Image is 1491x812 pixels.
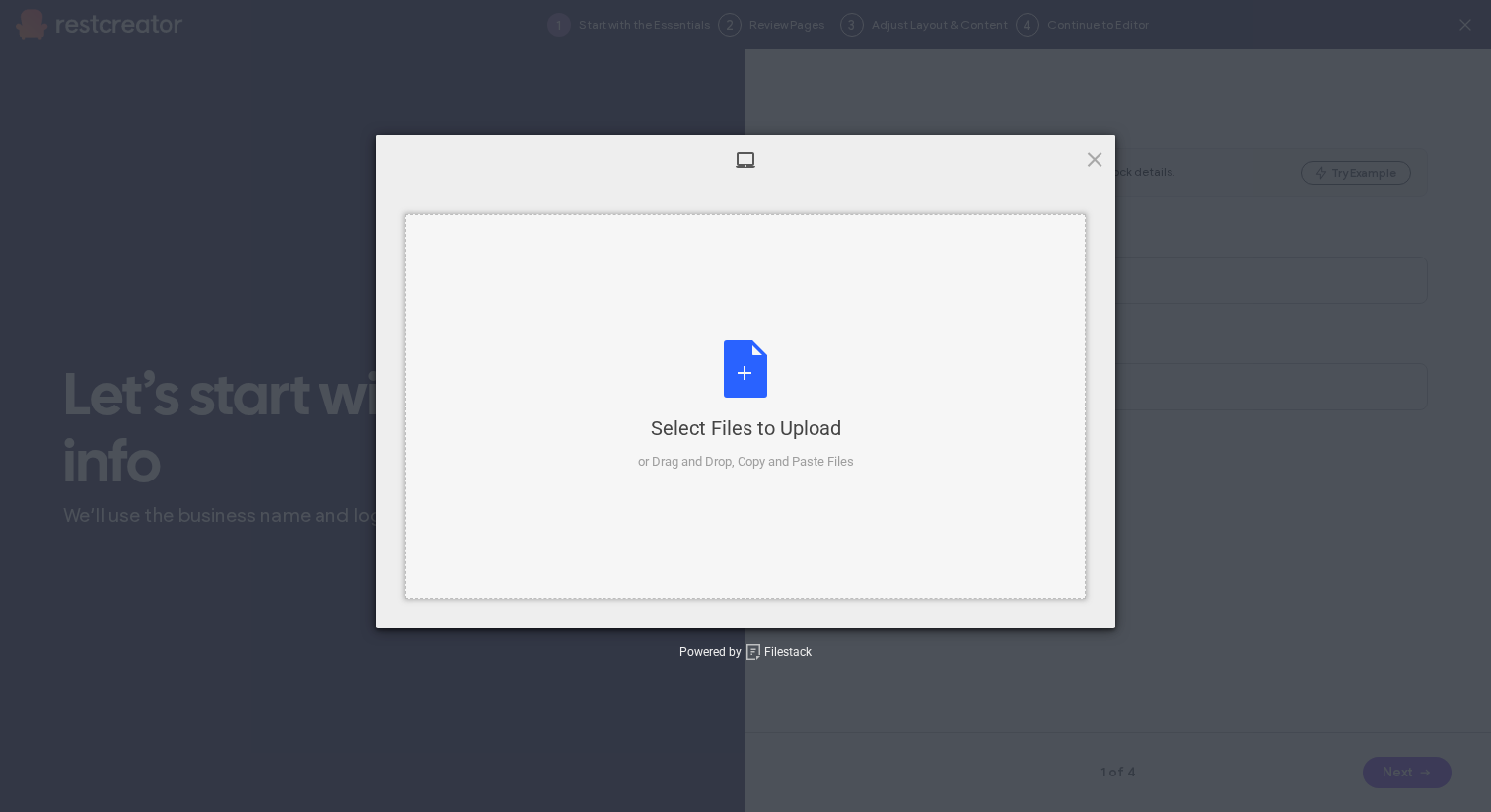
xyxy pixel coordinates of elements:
[638,452,854,472] div: or Drag and Drop, Copy and Paste Files
[735,149,756,171] span: My Device
[45,14,86,32] span: Help
[679,644,812,662] div: Powered by Filestack
[638,414,854,442] div: Select Files to Upload
[1084,148,1105,170] span: Click here or hit ESC to close picker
